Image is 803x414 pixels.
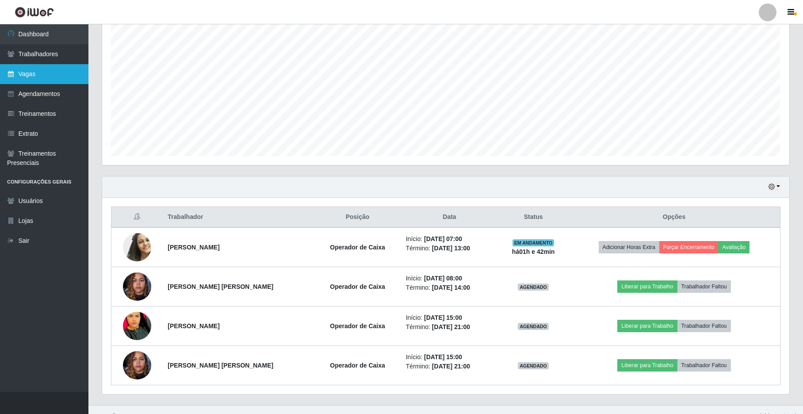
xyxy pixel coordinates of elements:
li: Início: [406,313,493,322]
time: [DATE] 08:00 [424,275,462,282]
th: Posição [314,207,400,228]
th: Data [401,207,499,228]
button: Trabalhador Faltou [677,320,731,332]
li: Término: [406,322,493,332]
span: EM ANDAMENTO [512,239,554,246]
strong: Operador de Caixa [330,283,385,290]
button: Adicionar Horas Extra [599,241,659,253]
li: Início: [406,234,493,244]
li: Término: [406,283,493,292]
span: AGENDADO [518,362,549,369]
button: Forçar Encerramento [659,241,719,253]
time: [DATE] 13:00 [432,245,470,252]
li: Início: [406,353,493,362]
button: Avaliação [718,241,749,253]
strong: Operador de Caixa [330,322,385,330]
time: [DATE] 07:00 [424,235,462,242]
strong: [PERSON_NAME] [PERSON_NAME] [168,362,273,369]
img: 1751683294732.jpeg [123,295,151,357]
button: Trabalhador Faltou [677,359,731,372]
strong: Operador de Caixa [330,244,385,251]
button: Liberar para Trabalho [617,320,677,332]
time: [DATE] 15:00 [424,314,462,321]
span: AGENDADO [518,284,549,291]
time: [DATE] 15:00 [424,353,462,360]
img: 1734465947432.jpeg [123,268,151,305]
th: Opções [568,207,780,228]
strong: [PERSON_NAME] [168,322,219,330]
button: Trabalhador Faltou [677,280,731,293]
button: Liberar para Trabalho [617,359,677,372]
strong: há 01 h e 42 min [512,248,555,255]
img: CoreUI Logo [15,7,54,18]
time: [DATE] 21:00 [432,323,470,330]
li: Início: [406,274,493,283]
strong: [PERSON_NAME] [168,244,219,251]
img: 1619005854451.jpeg [123,230,151,265]
span: AGENDADO [518,323,549,330]
time: [DATE] 14:00 [432,284,470,291]
time: [DATE] 21:00 [432,363,470,370]
strong: Operador de Caixa [330,362,385,369]
li: Término: [406,362,493,371]
th: Status [498,207,568,228]
button: Liberar para Trabalho [617,280,677,293]
th: Trabalhador [162,207,314,228]
img: 1734465947432.jpeg [123,346,151,384]
li: Término: [406,244,493,253]
strong: [PERSON_NAME] [PERSON_NAME] [168,283,273,290]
